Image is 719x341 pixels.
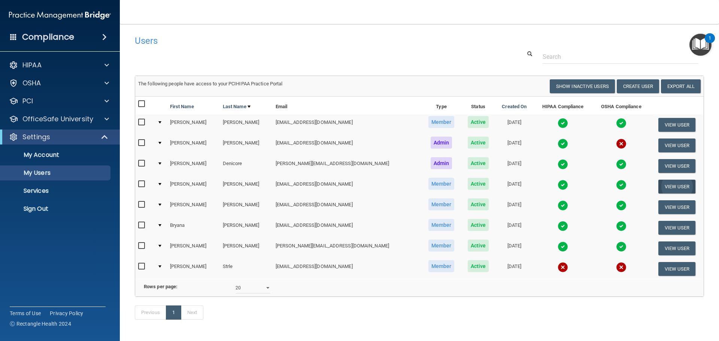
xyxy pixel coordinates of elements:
[167,259,220,279] td: [PERSON_NAME]
[658,262,695,276] button: View User
[144,284,178,289] b: Rows per page:
[170,102,194,111] a: First Name
[428,240,455,252] span: Member
[22,97,33,106] p: PCI
[468,116,489,128] span: Active
[616,221,627,231] img: tick.e7d51cea.svg
[431,137,452,149] span: Admin
[658,221,695,235] button: View User
[558,118,568,128] img: tick.e7d51cea.svg
[167,156,220,176] td: [PERSON_NAME]
[558,200,568,211] img: tick.e7d51cea.svg
[543,50,698,64] input: Search
[273,115,421,135] td: [EMAIL_ADDRESS][DOMAIN_NAME]
[5,205,107,213] p: Sign Out
[9,115,109,124] a: OfficeSafe University
[468,157,489,169] span: Active
[495,135,533,156] td: [DATE]
[220,156,273,176] td: Denicore
[468,219,489,231] span: Active
[167,238,220,259] td: [PERSON_NAME]
[9,8,111,23] img: PMB logo
[589,288,710,318] iframe: Drift Widget Chat Controller
[9,79,109,88] a: OSHA
[9,133,109,141] a: Settings
[22,133,50,141] p: Settings
[495,259,533,279] td: [DATE]
[658,180,695,194] button: View User
[558,241,568,252] img: tick.e7d51cea.svg
[273,176,421,197] td: [EMAIL_ADDRESS][DOMAIN_NAME]
[616,138,627,149] img: cross.ca9f0e7f.svg
[50,310,84,317] a: Privacy Policy
[135,305,166,320] a: Previous
[495,156,533,176] td: [DATE]
[22,32,74,42] h4: Compliance
[592,97,650,115] th: OSHA Compliance
[428,116,455,128] span: Member
[220,135,273,156] td: [PERSON_NAME]
[616,200,627,211] img: tick.e7d51cea.svg
[495,238,533,259] td: [DATE]
[273,197,421,217] td: [EMAIL_ADDRESS][DOMAIN_NAME]
[495,176,533,197] td: [DATE]
[220,115,273,135] td: [PERSON_NAME]
[495,115,533,135] td: [DATE]
[220,197,273,217] td: [PERSON_NAME]
[273,259,421,279] td: [EMAIL_ADDRESS][DOMAIN_NAME]
[428,178,455,190] span: Member
[558,262,568,273] img: cross.ca9f0e7f.svg
[223,102,251,111] a: Last Name
[5,187,107,195] p: Services
[616,262,627,273] img: cross.ca9f0e7f.svg
[617,79,659,93] button: Create User
[10,310,41,317] a: Terms of Use
[428,219,455,231] span: Member
[495,197,533,217] td: [DATE]
[468,260,489,272] span: Active
[220,217,273,238] td: [PERSON_NAME]
[502,102,527,111] a: Created On
[658,200,695,214] button: View User
[10,320,71,328] span: Ⓒ Rectangle Health 2024
[9,61,109,70] a: HIPAA
[5,151,107,159] p: My Account
[167,176,220,197] td: [PERSON_NAME]
[135,36,462,46] h4: Users
[428,260,455,272] span: Member
[468,198,489,210] span: Active
[658,138,695,152] button: View User
[167,135,220,156] td: [PERSON_NAME]
[468,240,489,252] span: Active
[181,305,203,320] a: Next
[616,180,627,190] img: tick.e7d51cea.svg
[5,169,107,177] p: My Users
[558,180,568,190] img: tick.e7d51cea.svg
[22,115,93,124] p: OfficeSafe University
[9,97,109,106] a: PCI
[709,38,711,48] div: 1
[138,81,283,86] span: The following people have access to your PCIHIPAA Practice Portal
[273,156,421,176] td: [PERSON_NAME][EMAIL_ADDRESS][DOMAIN_NAME]
[431,157,452,169] span: Admin
[273,238,421,259] td: [PERSON_NAME][EMAIL_ADDRESS][DOMAIN_NAME]
[661,79,701,93] a: Export All
[558,138,568,149] img: tick.e7d51cea.svg
[461,97,495,115] th: Status
[273,97,421,115] th: Email
[689,34,712,56] button: Open Resource Center, 1 new notification
[421,97,461,115] th: Type
[533,97,592,115] th: HIPAA Compliance
[616,159,627,170] img: tick.e7d51cea.svg
[167,115,220,135] td: [PERSON_NAME]
[495,217,533,238] td: [DATE]
[220,176,273,197] td: [PERSON_NAME]
[22,79,41,88] p: OSHA
[616,241,627,252] img: tick.e7d51cea.svg
[166,305,181,320] a: 1
[273,135,421,156] td: [EMAIL_ADDRESS][DOMAIN_NAME]
[273,217,421,238] td: [EMAIL_ADDRESS][DOMAIN_NAME]
[658,118,695,132] button: View User
[558,159,568,170] img: tick.e7d51cea.svg
[468,137,489,149] span: Active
